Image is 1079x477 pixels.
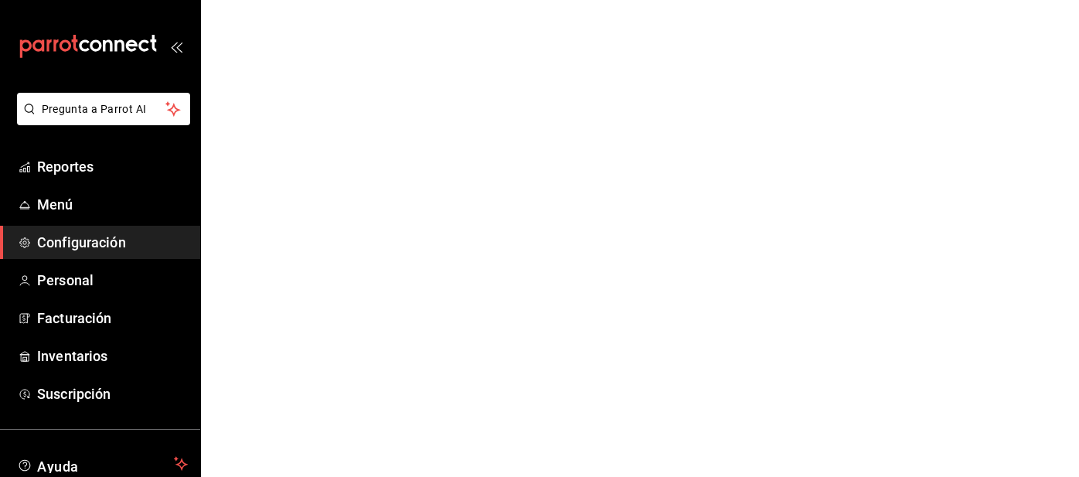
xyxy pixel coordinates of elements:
span: Pregunta a Parrot AI [42,101,166,118]
button: Pregunta a Parrot AI [17,93,190,125]
span: Inventarios [37,346,188,366]
span: Configuración [37,232,188,253]
span: Ayuda [37,455,168,473]
button: open_drawer_menu [170,40,182,53]
span: Menú [37,194,188,215]
span: Facturación [37,308,188,329]
span: Reportes [37,156,188,177]
span: Suscripción [37,383,188,404]
span: Personal [37,270,188,291]
a: Pregunta a Parrot AI [11,112,190,128]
